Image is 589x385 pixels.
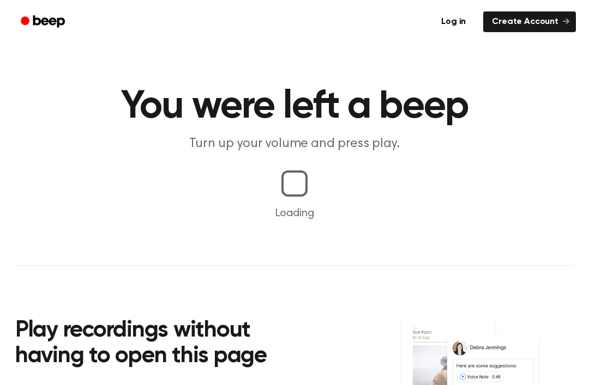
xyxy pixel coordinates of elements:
a: Log in [430,9,477,34]
h1: You were left a beep [15,87,574,126]
h2: Play recordings without having to open this page [15,318,309,370]
a: Create Account [483,11,576,32]
a: Beep [13,11,75,33]
p: Loading [13,205,576,222]
p: Turn up your volume and press play. [85,135,504,153]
